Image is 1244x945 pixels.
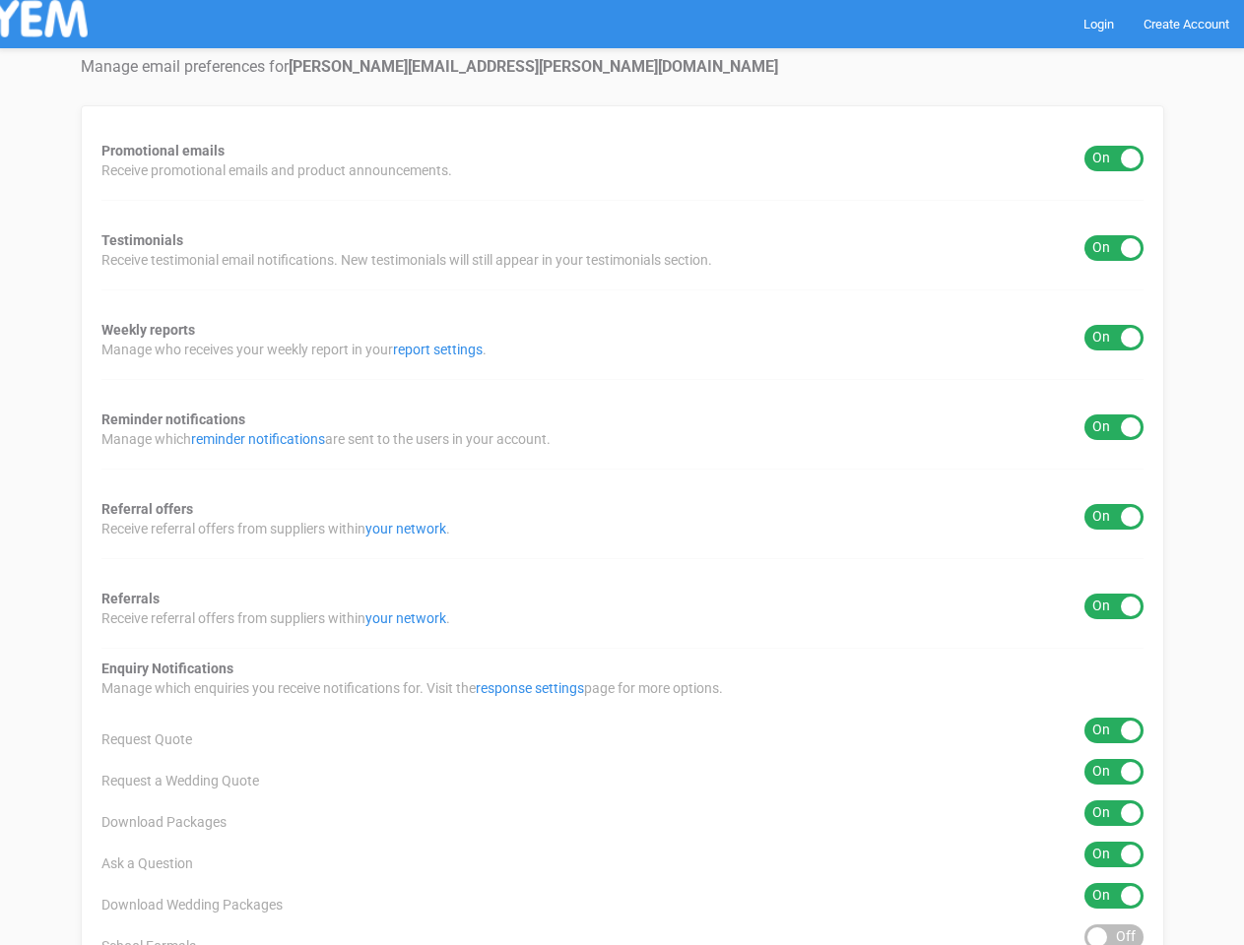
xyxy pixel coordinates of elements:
[289,57,778,76] strong: [PERSON_NAME][EMAIL_ADDRESS][PERSON_NAME][DOMAIN_NAME]
[101,160,452,180] span: Receive promotional emails and product announcements.
[81,58,1164,76] h4: Manage email preferences for
[101,519,450,538] span: Receive referral offers from suppliers within .
[365,521,446,536] a: your network
[101,853,193,873] span: Ask a Question
[101,429,551,449] span: Manage which are sent to the users in your account.
[101,250,712,270] span: Receive testimonial email notifications. New testimonials will still appear in your testimonials ...
[101,322,195,338] strong: Weekly reports
[101,812,227,832] span: Download Packages
[101,143,225,158] strong: Promotional emails
[101,232,183,248] strong: Testimonials
[101,771,259,790] span: Request a Wedding Quote
[476,680,584,696] a: response settings
[191,431,325,447] a: reminder notifications
[101,340,487,359] span: Manage who receives your weekly report in your .
[101,729,192,749] span: Request Quote
[101,661,233,676] strong: Enquiry Notifications
[101,608,450,628] span: Receive referral offers from suppliers within .
[101,501,193,517] strong: Referral offers
[365,610,446,626] a: your network
[393,342,483,357] a: report settings
[101,895,283,914] span: Download Wedding Packages
[101,678,723,698] span: Manage which enquiries you receive notifications for. Visit the page for more options.
[101,591,160,606] strong: Referrals
[101,411,245,427] strong: Reminder notifications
